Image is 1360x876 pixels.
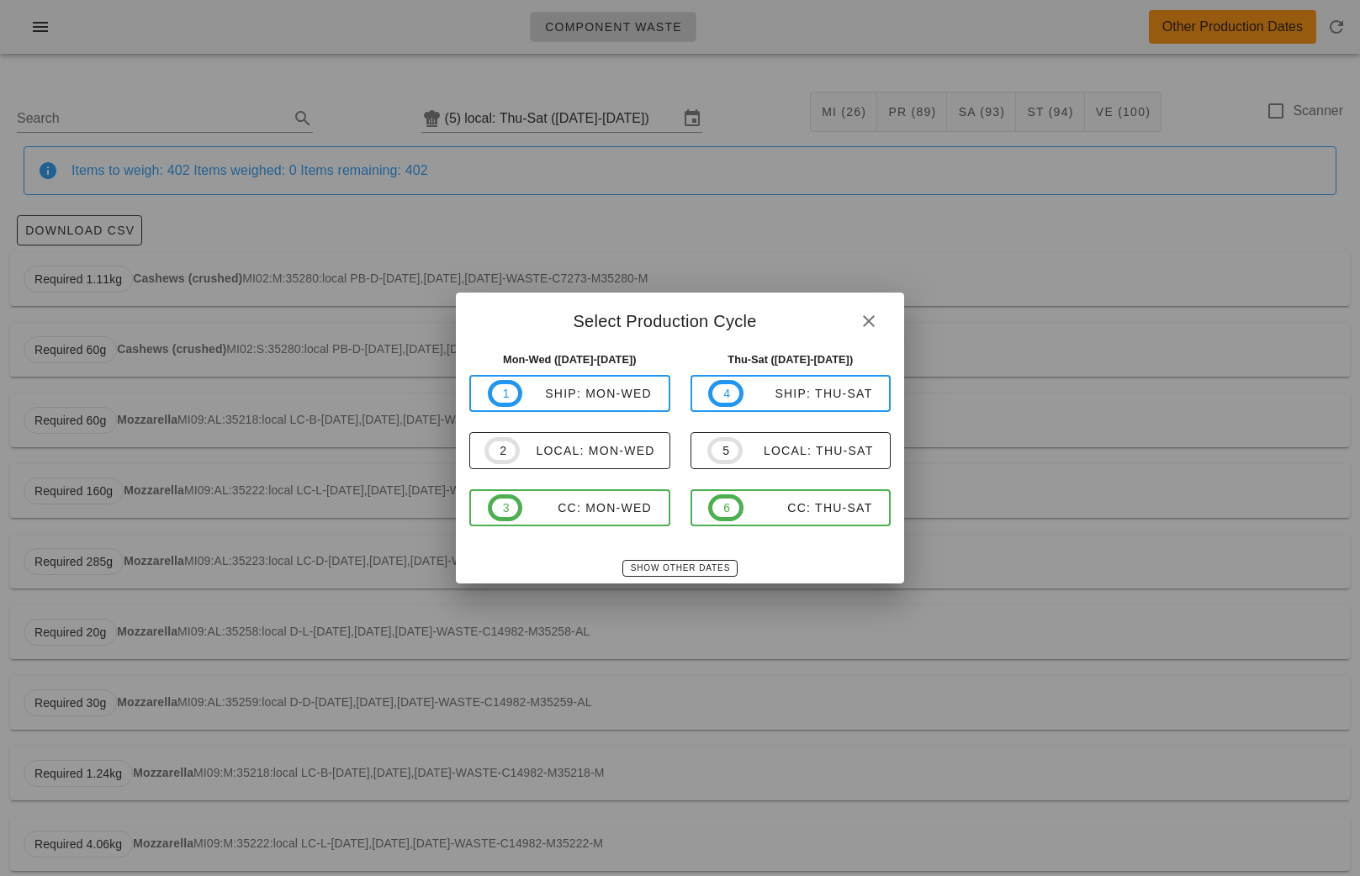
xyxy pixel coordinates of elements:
[502,499,509,517] span: 3
[744,501,873,515] div: CC: Thu-Sat
[630,563,730,573] span: Show Other Dates
[522,387,652,400] div: ship: Mon-Wed
[520,444,655,457] div: local: Mon-Wed
[722,441,728,460] span: 5
[722,499,729,517] span: 6
[469,375,670,412] button: 1ship: Mon-Wed
[499,441,505,460] span: 2
[744,387,873,400] div: ship: Thu-Sat
[722,384,729,403] span: 4
[691,432,892,469] button: 5local: Thu-Sat
[691,375,892,412] button: 4ship: Thu-Sat
[728,353,853,366] strong: Thu-Sat ([DATE]-[DATE])
[743,444,874,457] div: local: Thu-Sat
[469,432,670,469] button: 2local: Mon-Wed
[522,501,652,515] div: CC: Mon-Wed
[469,489,670,526] button: 3CC: Mon-Wed
[503,353,637,366] strong: Mon-Wed ([DATE]-[DATE])
[691,489,892,526] button: 6CC: Thu-Sat
[502,384,509,403] span: 1
[622,560,738,577] button: Show Other Dates
[456,293,904,345] div: Select Production Cycle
